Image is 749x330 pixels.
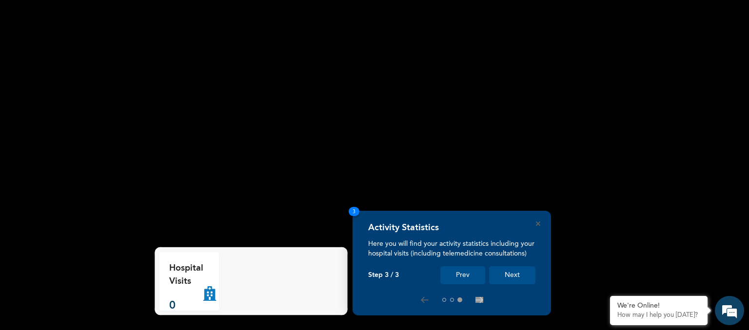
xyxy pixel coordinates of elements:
textarea: Type your message and hit 'Enter' [5,244,186,278]
div: FAQs [96,278,186,309]
button: Next [489,266,535,284]
button: Prev [440,266,485,284]
button: Close [536,221,540,226]
div: Chat with us now [51,55,164,67]
p: 0 [169,298,203,314]
div: Minimize live chat window [160,5,183,28]
img: d_794563401_company_1708531726252_794563401 [18,49,39,73]
p: Hospital Visits [169,262,203,288]
span: Conversation [5,295,96,302]
p: Step 3 / 3 [368,271,399,279]
div: We're Online! [617,302,700,310]
h4: Activity Statistics [368,222,439,233]
p: How may I help you today? [617,312,700,319]
span: 3 [349,207,359,216]
span: We're online! [57,112,135,210]
p: Here you will find your activity statistics including your hospital visits (including telemedicin... [368,239,535,258]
